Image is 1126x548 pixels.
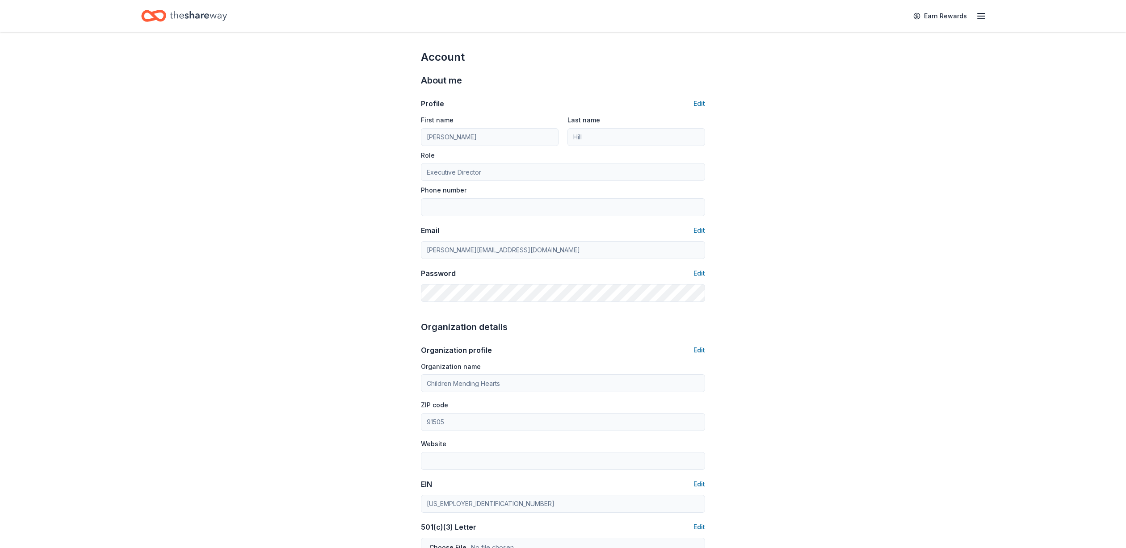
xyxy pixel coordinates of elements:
[421,225,439,236] div: Email
[421,401,448,410] label: ZIP code
[421,186,466,195] label: Phone number
[421,151,435,160] label: Role
[421,98,444,109] div: Profile
[567,116,600,125] label: Last name
[421,413,705,431] input: 12345 (U.S. only)
[421,479,432,489] div: EIN
[421,522,476,532] div: 501(c)(3) Letter
[141,5,227,26] a: Home
[693,268,705,279] button: Edit
[693,345,705,356] button: Edit
[421,345,492,356] div: Organization profile
[421,439,446,448] label: Website
[421,362,481,371] label: Organization name
[693,522,705,532] button: Edit
[421,320,705,334] div: Organization details
[421,73,705,88] div: About me
[421,50,705,64] div: Account
[421,268,456,279] div: Password
[693,479,705,489] button: Edit
[421,116,454,125] label: First name
[693,98,705,109] button: Edit
[421,495,705,513] input: 12-3456789
[908,8,972,24] a: Earn Rewards
[693,225,705,236] button: Edit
